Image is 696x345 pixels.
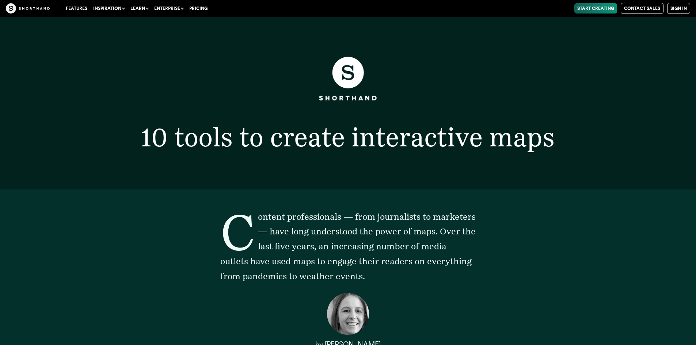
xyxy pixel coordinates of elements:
a: Pricing [186,3,210,14]
span: Content professionals — from journalists to marketers — have long understood the power of maps. O... [220,211,476,281]
a: Sign in [667,3,690,14]
button: Inspiration [90,3,128,14]
button: Enterprise [151,3,186,14]
a: Start Creating [574,3,617,14]
a: Features [63,3,90,14]
h1: 10 tools to create interactive maps [110,124,585,150]
a: Contact Sales [621,3,663,14]
img: The Craft [6,3,50,14]
button: Learn [128,3,151,14]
